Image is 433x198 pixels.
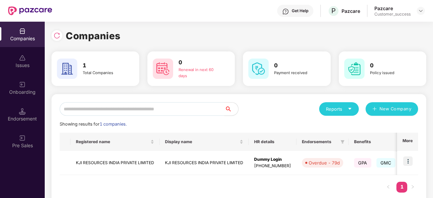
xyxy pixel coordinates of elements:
h3: 0 [274,61,316,70]
th: More [397,133,418,151]
div: Renewal in next 60 days [179,67,221,79]
span: caret-down [348,107,352,111]
img: svg+xml;base64,PHN2ZyBpZD0iUmVsb2FkLTMyeDMyIiB4bWxucz0iaHR0cDovL3d3dy53My5vcmcvMjAwMC9zdmciIHdpZH... [54,32,60,39]
span: Endorsements [302,139,338,145]
img: icon [403,156,413,166]
span: Display name [165,139,238,145]
img: svg+xml;base64,PHN2ZyB3aWR0aD0iMTQuNSIgaGVpZ2h0PSIxNC41IiB2aWV3Qm94PSIwIDAgMTYgMTYiIGZpbGw9Im5vbm... [19,108,26,115]
div: Pazcare [374,5,411,12]
img: svg+xml;base64,PHN2ZyB4bWxucz0iaHR0cDovL3d3dy53My5vcmcvMjAwMC9zdmciIHdpZHRoPSI2MCIgaGVpZ2h0PSI2MC... [344,59,365,79]
div: Reports [326,106,352,112]
span: Registered name [76,139,149,145]
div: Payment received [274,70,316,76]
div: [PHONE_NUMBER] [254,163,291,169]
div: Customer_success [374,12,411,17]
div: Get Help [292,8,308,14]
img: svg+xml;base64,PHN2ZyB4bWxucz0iaHR0cDovL3d3dy53My5vcmcvMjAwMC9zdmciIHdpZHRoPSI2MCIgaGVpZ2h0PSI2MC... [57,59,77,79]
img: svg+xml;base64,PHN2ZyBpZD0iSXNzdWVzX2Rpc2FibGVkIiB4bWxucz0iaHR0cDovL3d3dy53My5vcmcvMjAwMC9zdmciIH... [19,54,26,61]
th: Registered name [70,133,160,151]
span: 1 companies. [100,122,127,127]
span: GPA [354,158,371,168]
button: search [224,102,239,116]
img: New Pazcare Logo [8,6,52,15]
span: Showing results for [60,122,127,127]
h3: 0 [370,61,412,70]
span: filter [339,138,346,146]
img: svg+xml;base64,PHN2ZyB4bWxucz0iaHR0cDovL3d3dy53My5vcmcvMjAwMC9zdmciIHdpZHRoPSI2MCIgaGVpZ2h0PSI2MC... [153,59,173,79]
th: HR details [249,133,296,151]
button: plusNew Company [366,102,418,116]
h1: Companies [66,28,121,43]
img: svg+xml;base64,PHN2ZyBpZD0iSGVscC0zMngzMiIgeG1sbnM9Imh0dHA6Ly93d3cudzMub3JnLzIwMDAvc3ZnIiB3aWR0aD... [282,8,289,15]
td: KJI RESOURCES INDIA PRIVATE LIMITED [160,151,249,175]
img: svg+xml;base64,PHN2ZyB3aWR0aD0iMjAiIGhlaWdodD0iMjAiIHZpZXdCb3g9IjAgMCAyMCAyMCIgZmlsbD0ibm9uZSIgeG... [19,81,26,88]
span: GMC [376,158,396,168]
img: svg+xml;base64,PHN2ZyBpZD0iQ29tcGFuaWVzIiB4bWxucz0iaHR0cDovL3d3dy53My5vcmcvMjAwMC9zdmciIHdpZHRoPS... [19,28,26,35]
h3: 0 [179,58,221,67]
div: Overdue - 79d [309,159,340,166]
th: Display name [160,133,249,151]
div: Dummy Login [254,156,291,163]
span: P [331,7,336,15]
div: Policy issued [370,70,412,76]
img: svg+xml;base64,PHN2ZyB3aWR0aD0iMjAiIGhlaWdodD0iMjAiIHZpZXdCb3g9IjAgMCAyMCAyMCIgZmlsbD0ibm9uZSIgeG... [19,135,26,141]
span: filter [341,140,345,144]
img: svg+xml;base64,PHN2ZyB4bWxucz0iaHR0cDovL3d3dy53My5vcmcvMjAwMC9zdmciIHdpZHRoPSI2MCIgaGVpZ2h0PSI2MC... [248,59,269,79]
span: New Company [379,106,412,112]
div: Total Companies [83,70,125,76]
div: Pazcare [342,8,360,14]
h3: 1 [83,61,125,70]
th: Benefits [349,133,409,151]
td: KJI RESOURCES INDIA PRIVATE LIMITED [70,151,160,175]
span: search [224,106,238,112]
img: svg+xml;base64,PHN2ZyBpZD0iRHJvcGRvd24tMzJ4MzIiIHhtbG5zPSJodHRwOi8vd3d3LnczLm9yZy8yMDAwL3N2ZyIgd2... [418,8,424,14]
span: plus [372,107,377,112]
